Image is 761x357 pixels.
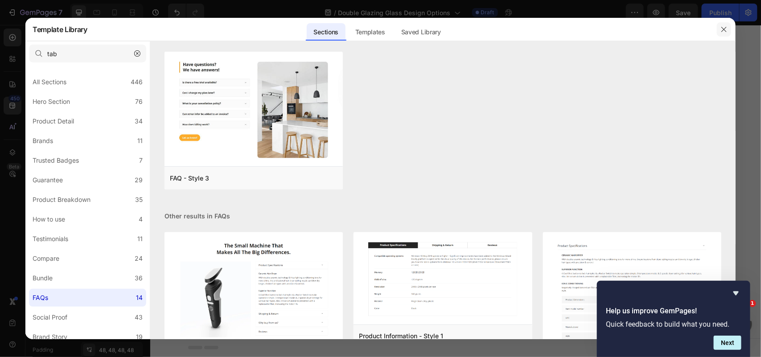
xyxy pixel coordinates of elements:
div: Testimonials [33,234,68,244]
p: 560 grams [197,67,543,80]
p: Quick feedback to build what you need. [606,320,741,328]
div: 43 [135,312,143,323]
div: Hero Section [33,96,70,107]
div: FAQs [33,292,48,303]
div: FAQ - Style 3 [170,173,209,184]
input: E.g.: Black Friday, Sale, etc. [29,45,146,62]
span: inspired by CRO experts [205,248,266,256]
p: Magnesium alloy, plastic [197,96,543,109]
button: Next question [714,336,741,350]
p: Color [68,125,182,136]
span: from URL or image [278,248,326,256]
div: Guarantee [33,175,63,185]
div: Trusted Badges [33,155,79,166]
p: Black [197,125,543,138]
div: 11 [137,234,143,244]
p: Weight [68,67,182,78]
div: 4 [139,214,143,225]
div: 24 [135,253,143,264]
p: Material [68,96,182,107]
img: faq3.png [165,52,343,168]
div: Product Breakdown [33,194,90,205]
div: Help us improve GemPages! [606,288,741,350]
div: 35 [135,194,143,205]
div: Social Proof [33,312,67,323]
div: Generate layout [280,237,326,246]
div: Compare [33,253,59,264]
div: 7 [139,155,143,166]
div: 36 [135,273,143,283]
div: Choose templates [210,237,263,246]
div: Product Detail [33,116,74,127]
p: Resolution [68,37,182,48]
h2: Template Library [33,18,87,41]
div: Brands [33,135,53,146]
div: Other results in FAQs [165,211,721,222]
div: Bundle [33,273,53,283]
p: 120 degrees [197,8,543,21]
div: 446 [131,77,143,87]
div: Templates [348,23,392,41]
div: 19 [136,332,143,342]
div: 76 [135,96,143,107]
h2: Help us improve GemPages! [606,306,741,316]
p: Field of view [68,8,182,19]
div: How to use [33,214,65,225]
div: 11 [137,135,143,146]
div: 29 [135,175,143,185]
span: then drag & drop elements [338,248,404,256]
span: Add section [284,217,327,226]
div: Product Information - Style 1 [359,331,443,341]
div: Brand Story [33,332,67,342]
div: Add blank section [345,237,399,246]
div: 14 [136,292,143,303]
span: 1 [749,300,756,307]
button: Hide survey [731,288,741,299]
div: Sections [307,23,346,41]
div: Saved Library [394,23,448,41]
p: 2448 x 2448 pixels per eye [197,37,543,50]
div: 34 [135,116,143,127]
div: All Sections [33,77,66,87]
